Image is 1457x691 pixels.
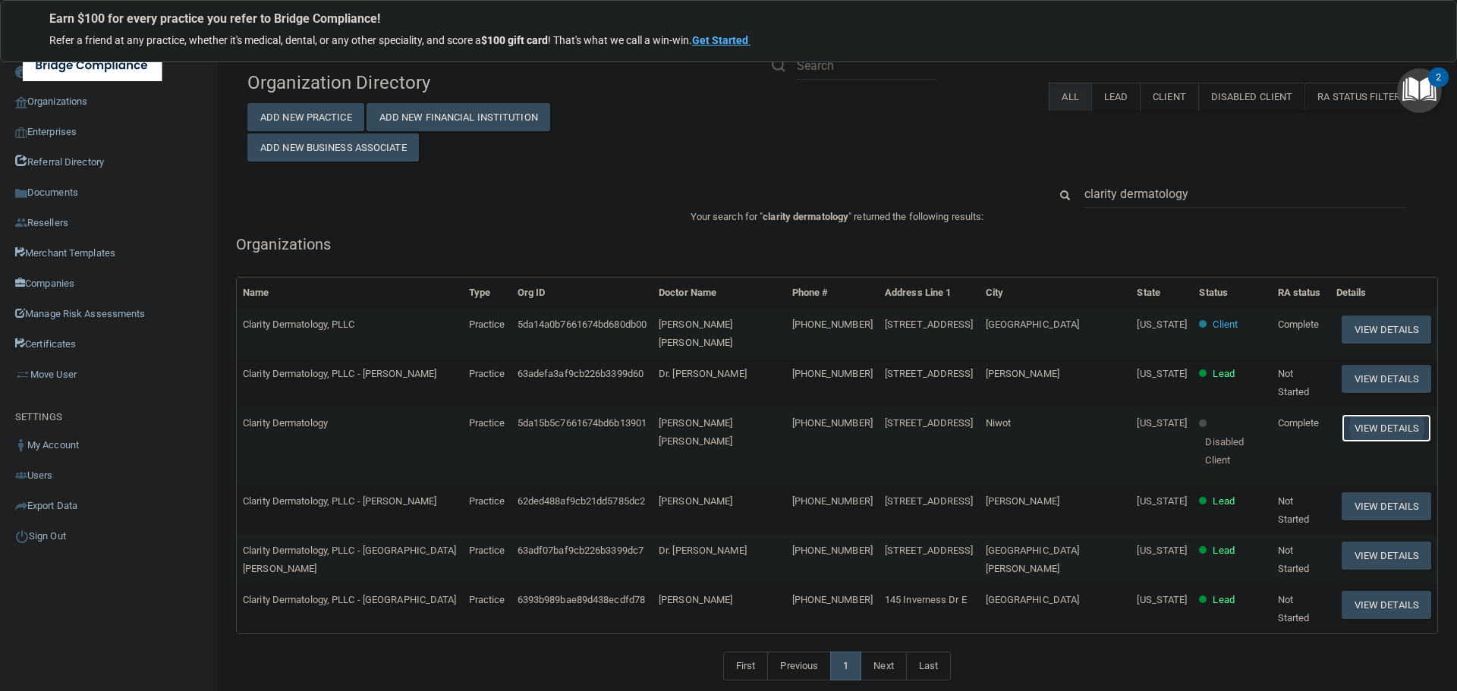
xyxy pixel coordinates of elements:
span: Niwot [986,417,1012,429]
span: 5da14a0b7661674bd680db00 [518,319,647,330]
span: [PERSON_NAME] [986,368,1059,379]
img: ic_reseller.de258add.png [15,217,27,229]
span: [PHONE_NUMBER] [792,319,873,330]
span: [GEOGRAPHIC_DATA] [986,319,1080,330]
p: Lead [1213,365,1234,383]
div: 2 [1436,77,1441,97]
th: Status [1193,278,1271,309]
button: View Details [1342,492,1431,520]
button: View Details [1342,365,1431,393]
span: Clarity Dermatology, PLLC - [GEOGRAPHIC_DATA] [243,594,457,605]
img: enterprise.0d942306.png [15,127,27,138]
img: ic_user_dark.df1a06c3.png [15,439,27,451]
p: Lead [1213,492,1234,510]
span: Practice [469,417,505,429]
span: Not Started [1278,495,1310,525]
button: View Details [1342,414,1431,442]
span: 63adf07baf9cb226b3399dc7 [518,545,644,556]
span: [PERSON_NAME] [659,594,732,605]
th: RA status [1272,278,1330,309]
span: [GEOGRAPHIC_DATA] [986,594,1080,605]
span: Dr. [PERSON_NAME] [659,368,747,379]
img: bridge_compliance_login_screen.278c3ca4.svg [23,50,162,81]
th: City [980,278,1131,309]
span: Not Started [1278,594,1310,623]
span: Dr. [PERSON_NAME] [659,545,747,556]
a: 1 [830,652,861,680]
img: ic_power_dark.7ecde6b1.png [15,529,29,543]
span: [US_STATE] [1137,417,1187,429]
span: [STREET_ADDRESS] [885,368,974,379]
input: Search [1084,180,1408,208]
a: First [723,652,769,680]
th: Org ID [511,278,653,309]
span: Practice [469,368,505,379]
span: [STREET_ADDRESS] [885,417,974,429]
button: View Details [1342,316,1431,344]
span: [PHONE_NUMBER] [792,594,873,605]
th: Name [237,278,463,309]
span: 63adefa3af9cb226b3399d60 [518,368,644,379]
span: [STREET_ADDRESS] [885,319,974,330]
label: Lead [1091,83,1140,111]
p: Lead [1213,542,1234,560]
span: Not Started [1278,368,1310,397]
span: [PHONE_NUMBER] [792,417,873,429]
span: [PERSON_NAME] [659,495,732,507]
span: [PERSON_NAME] [PERSON_NAME] [659,417,732,447]
th: Details [1330,278,1437,309]
span: Practice [469,594,505,605]
span: Clarity Dermatology, PLLC [243,319,355,330]
label: Disabled Client [1198,83,1305,111]
button: View Details [1342,542,1431,570]
p: Client [1213,316,1238,334]
p: Lead [1213,591,1234,609]
th: Type [463,278,511,309]
span: RA Status Filter [1317,91,1415,102]
span: [US_STATE] [1137,495,1187,507]
span: 6393b989bae89d438ecdfd78 [518,594,645,605]
p: Your search for " " returned the following results: [236,208,1438,226]
img: ic-search.3b580494.png [772,58,785,72]
th: Phone # [786,278,879,309]
th: Doctor Name [653,278,785,309]
button: Open Resource Center, 2 new notifications [1397,68,1442,113]
button: View Details [1342,591,1431,619]
strong: Get Started [692,34,748,46]
span: [STREET_ADDRESS] [885,495,974,507]
span: [US_STATE] [1137,545,1187,556]
span: [PHONE_NUMBER] [792,368,873,379]
th: State [1131,278,1193,309]
span: Clarity Dermatology, PLLC - [GEOGRAPHIC_DATA][PERSON_NAME] [243,545,457,574]
th: Address Line 1 [879,278,980,309]
span: [PHONE_NUMBER] [792,545,873,556]
span: [US_STATE] [1137,319,1187,330]
img: icon-documents.8dae5593.png [15,187,27,199]
span: [GEOGRAPHIC_DATA][PERSON_NAME] [986,545,1080,574]
img: icon-users.e205127d.png [15,470,27,482]
span: Practice [469,545,505,556]
span: 62ded488af9cb21dd5785dc2 [518,495,645,507]
img: organization-icon.f8decf85.png [15,96,27,108]
label: All [1049,83,1090,111]
a: Previous [767,652,831,680]
span: Complete [1278,319,1320,330]
button: Add New Financial Institution [367,103,550,131]
button: Add New Business Associate [247,133,419,162]
span: [US_STATE] [1137,368,1187,379]
span: Practice [469,319,505,330]
a: Get Started [692,34,751,46]
span: 145 Inverness Dr E [885,594,967,605]
p: Disabled Client [1205,433,1265,470]
span: [STREET_ADDRESS] [885,545,974,556]
label: Client [1140,83,1198,111]
a: Next [861,652,906,680]
h5: Organizations [236,236,1438,253]
p: Earn $100 for every practice you refer to Bridge Compliance! [49,11,1408,26]
span: Refer a friend at any practice, whether it's medical, dental, or any other speciality, and score a [49,34,481,46]
span: 5da15b5c7661674bd6b13901 [518,417,647,429]
span: Clarity Dermatology, PLLC - [PERSON_NAME] [243,495,436,507]
img: icon-export.b9366987.png [15,500,27,512]
span: Complete [1278,417,1320,429]
a: Last [906,652,951,680]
